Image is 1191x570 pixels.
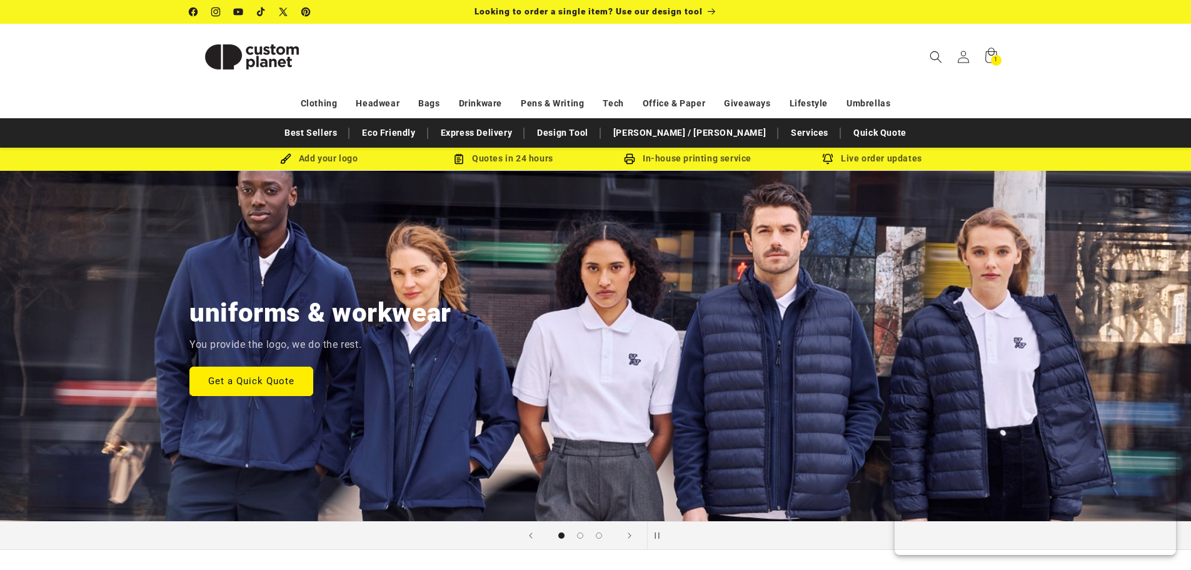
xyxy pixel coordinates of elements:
[459,93,502,115] a: Drinkware
[590,526,608,545] button: Load slide 3 of 3
[531,122,595,144] a: Design Tool
[603,93,623,115] a: Tech
[624,153,635,165] img: In-house printing
[847,122,913,144] a: Quick Quote
[724,93,770,115] a: Giveaways
[475,6,703,16] span: Looking to order a single item? Use our design tool
[571,526,590,545] button: Load slide 2 of 3
[227,151,411,166] div: Add your logo
[280,153,291,165] img: Brush Icon
[435,122,519,144] a: Express Delivery
[521,93,584,115] a: Pens & Writing
[189,29,314,85] img: Custom Planet
[356,122,421,144] a: Eco Friendly
[411,151,596,166] div: Quotes in 24 hours
[184,24,319,89] a: Custom Planet
[922,43,950,71] summary: Search
[994,55,998,66] span: 1
[356,93,400,115] a: Headwear
[785,122,835,144] a: Services
[189,336,361,354] p: You provide the logo, we do the rest.
[616,522,643,549] button: Next slide
[790,93,828,115] a: Lifestyle
[607,122,772,144] a: [PERSON_NAME] / [PERSON_NAME]
[647,522,675,549] button: Pause slideshow
[453,153,465,165] img: Order Updates Icon
[189,296,451,330] h2: uniforms & workwear
[643,93,705,115] a: Office & Paper
[517,522,545,549] button: Previous slide
[596,151,780,166] div: In-house printing service
[301,93,338,115] a: Clothing
[278,122,343,144] a: Best Sellers
[847,93,890,115] a: Umbrellas
[418,93,440,115] a: Bags
[822,153,833,165] img: Order updates
[189,366,313,395] a: Get a Quick Quote
[780,151,965,166] div: Live order updates
[552,526,571,545] button: Load slide 1 of 3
